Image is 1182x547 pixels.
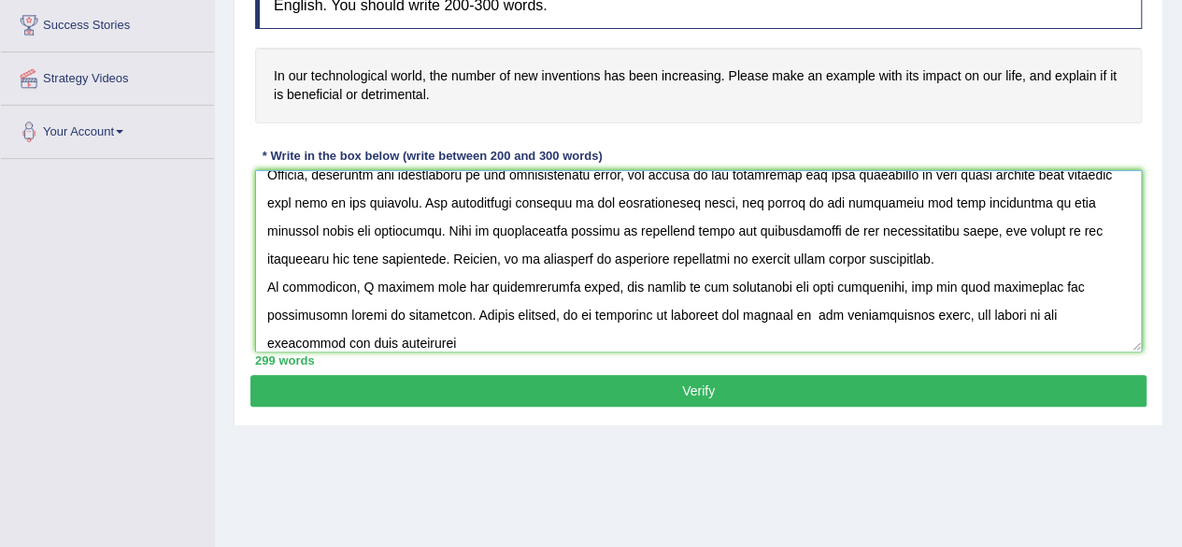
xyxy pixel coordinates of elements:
button: Verify [250,375,1146,407]
div: * Write in the box below (write between 200 and 300 words) [255,147,609,165]
a: Your Account [1,106,214,152]
h4: In our technological world, the number of new inventions has been increasing. Please make an exam... [255,48,1142,123]
div: 299 words [255,352,1142,369]
a: Strategy Videos [1,52,214,99]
